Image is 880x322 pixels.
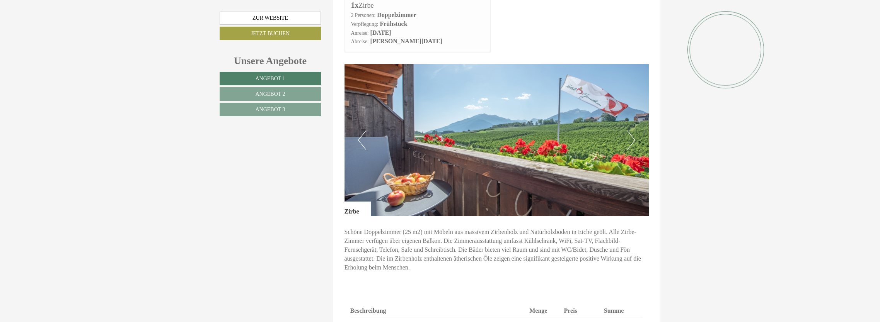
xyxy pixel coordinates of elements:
[601,305,643,317] th: Summe
[220,54,321,68] div: Unsere Angebote
[344,202,371,216] div: Zirbe
[344,64,649,216] img: image
[380,20,407,27] b: Frühstück
[351,30,369,36] small: Anreise:
[370,38,442,44] b: [PERSON_NAME][DATE]
[344,228,649,272] p: Schöne Doppelzimmer (25 m2) mit Möbeln aus massivem Zirbenholz und Naturholzböden in Eiche geölt....
[377,12,416,18] b: Doppelzimmer
[526,305,561,317] th: Menge
[561,305,600,317] th: Preis
[627,130,635,150] button: Next
[255,76,285,81] span: Angebot 1
[255,91,285,97] span: Angebot 2
[351,1,359,9] b: 1x
[255,107,285,112] span: Angebot 3
[358,130,366,150] button: Previous
[370,29,391,36] b: [DATE]
[351,21,379,27] small: Verpflegung:
[220,12,321,25] a: Zur Website
[220,27,321,40] a: Jetzt buchen
[351,12,376,18] small: 2 Personen:
[350,305,527,317] th: Beschreibung
[351,39,369,44] small: Abreise:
